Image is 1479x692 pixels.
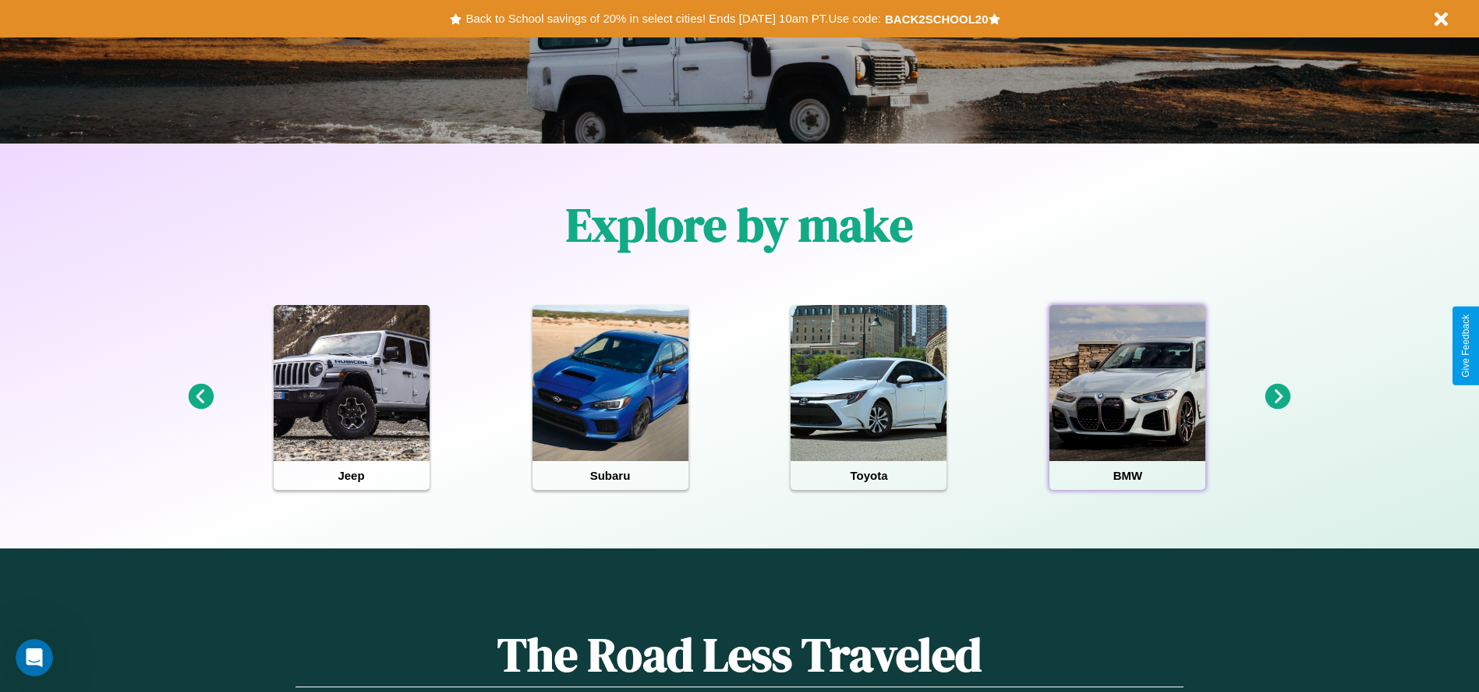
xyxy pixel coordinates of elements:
h1: Explore by make [566,193,913,257]
iframe: Intercom live chat [16,639,53,676]
h4: Jeep [274,461,430,490]
h1: The Road Less Traveled [295,623,1183,687]
h4: BMW [1049,461,1205,490]
div: Give Feedback [1460,314,1471,378]
button: Back to School savings of 20% in select cities! Ends [DATE] 10am PT.Use code: [462,8,884,30]
b: BACK2SCHOOL20 [885,12,989,26]
h4: Toyota [791,461,946,490]
h4: Subaru [533,461,688,490]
